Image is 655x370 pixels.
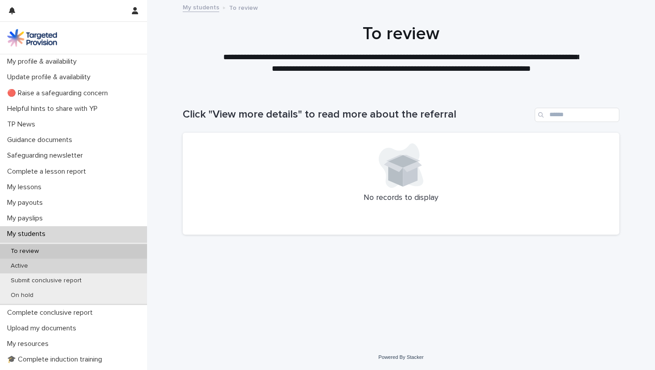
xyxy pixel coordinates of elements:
[378,354,423,360] a: Powered By Stacker
[535,108,619,122] input: Search
[4,355,109,364] p: 🎓 Complete induction training
[4,151,90,160] p: Safeguarding newsletter
[4,105,105,113] p: Helpful hints to share with YP
[4,292,41,299] p: On hold
[4,324,83,333] p: Upload my documents
[4,136,79,144] p: Guidance documents
[183,23,619,45] h1: To review
[4,248,46,255] p: To review
[4,277,89,285] p: Submit conclusive report
[4,199,50,207] p: My payouts
[4,167,93,176] p: Complete a lesson report
[4,262,35,270] p: Active
[183,108,531,121] h1: Click "View more details" to read more about the referral
[4,183,49,191] p: My lessons
[4,89,115,98] p: 🔴 Raise a safeguarding concern
[4,309,100,317] p: Complete conclusive report
[193,193,609,203] p: No records to display
[4,230,53,238] p: My students
[183,2,219,12] a: My students
[7,29,57,47] img: M5nRWzHhSzIhMunXDL62
[4,57,84,66] p: My profile & availability
[4,120,42,129] p: TP News
[4,340,56,348] p: My resources
[4,214,50,223] p: My payslips
[229,2,258,12] p: To review
[4,73,98,81] p: Update profile & availability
